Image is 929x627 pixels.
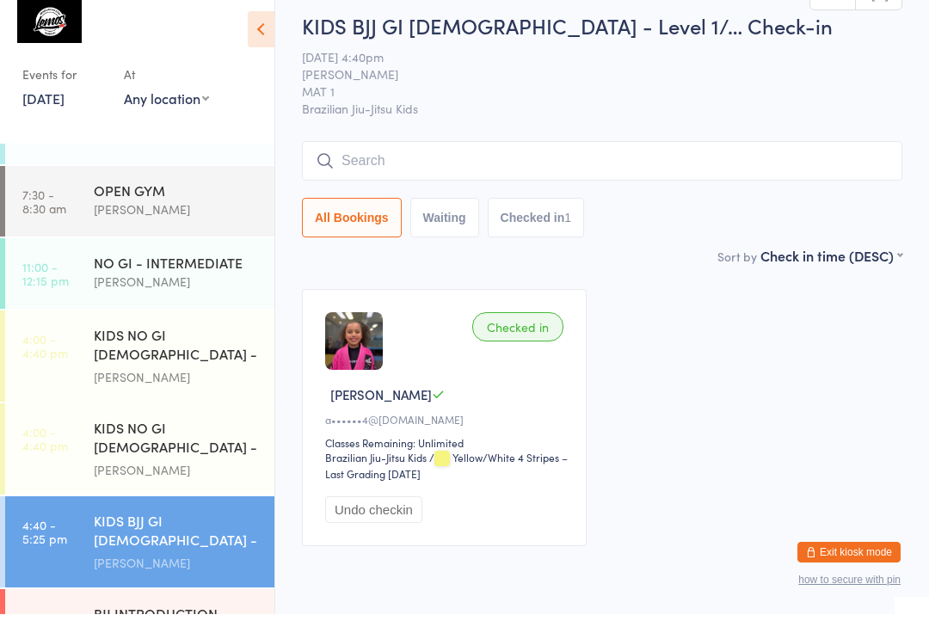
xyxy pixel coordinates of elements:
[5,416,274,507] a: 4:00 -4:40 pmKIDS NO GI [DEMOGRAPHIC_DATA] - Level 2[PERSON_NAME]
[94,473,260,493] div: [PERSON_NAME]
[94,338,260,380] div: KIDS NO GI [DEMOGRAPHIC_DATA] - Level 1
[330,398,432,416] span: [PERSON_NAME]
[94,285,260,304] div: [PERSON_NAME]
[124,73,209,101] div: At
[22,73,107,101] div: Events for
[5,509,274,600] a: 4:40 -5:25 pmKIDS BJJ GI [DEMOGRAPHIC_DATA] - Level 1/2[PERSON_NAME]
[94,212,260,232] div: [PERSON_NAME]
[5,323,274,415] a: 4:00 -4:40 pmKIDS NO GI [DEMOGRAPHIC_DATA] - Level 1[PERSON_NAME]
[798,587,901,599] button: how to secure with pin
[325,509,422,536] button: Undo checkin
[94,266,260,285] div: NO GI - INTERMEDIATE
[717,261,757,278] label: Sort by
[94,194,260,212] div: OPEN GYM
[94,524,260,566] div: KIDS BJJ GI [DEMOGRAPHIC_DATA] - Level 1/2
[488,211,585,250] button: Checked in1
[22,345,68,372] time: 4:00 - 4:40 pm
[124,101,209,120] div: Any location
[302,154,902,194] input: Search
[5,251,274,322] a: 11:00 -12:15 pmNO GI - INTERMEDIATE[PERSON_NAME]
[22,200,66,228] time: 7:30 - 8:30 am
[760,259,902,278] div: Check in time (DESC)
[325,448,569,463] div: Classes Remaining: Unlimited
[22,531,67,558] time: 4:40 - 5:25 pm
[302,78,876,95] span: [PERSON_NAME]
[325,325,383,383] img: image1653547967.png
[302,61,876,78] span: [DATE] 4:40pm
[410,211,479,250] button: Waiting
[94,431,260,473] div: KIDS NO GI [DEMOGRAPHIC_DATA] - Level 2
[22,101,65,120] a: [DATE]
[17,13,82,56] img: Lemos Brazilian Jiu-Jitsu
[94,566,260,586] div: [PERSON_NAME]
[325,425,569,440] div: a••••••4@[DOMAIN_NAME]
[302,113,902,130] span: Brazilian Jiu-Jitsu Kids
[5,179,274,249] a: 7:30 -8:30 amOPEN GYM[PERSON_NAME]
[325,463,427,477] div: Brazilian Jiu-Jitsu Kids
[564,224,571,237] div: 1
[302,211,402,250] button: All Bookings
[22,273,69,300] time: 11:00 - 12:15 pm
[22,438,68,465] time: 4:00 - 4:40 pm
[797,555,901,575] button: Exit kiosk mode
[472,325,563,354] div: Checked in
[302,24,902,52] h2: KIDS BJJ GI [DEMOGRAPHIC_DATA] - Level 1/… Check-in
[302,95,876,113] span: MAT 1
[94,380,260,400] div: [PERSON_NAME]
